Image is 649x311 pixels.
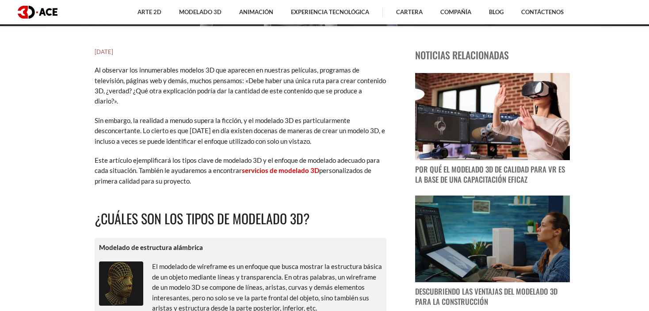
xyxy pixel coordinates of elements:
[415,286,557,307] font: Descubriendo las ventajas del modelado 3D para la construcción
[95,116,385,145] font: Sin embargo, la realidad a menudo supera la ficción, y el modelado 3D es particularmente desconce...
[415,48,509,62] font: Noticias relacionadas
[95,166,371,184] font: personalizados de primera calidad para su proyecto.
[415,73,570,160] img: imagen de publicación de blog
[95,208,309,228] font: ¿Cuáles son los tipos de modelado 3D?
[415,196,570,283] img: imagen de publicación de blog
[415,164,565,185] font: Por qué el modelado 3D de calidad para VR es la base de una capacitación eficaz
[415,73,570,185] a: imagen de publicación de blog Por qué el modelado 3D de calidad para VR es la base de una capacit...
[99,261,143,306] img: Estructura alámbrica del modelo 3D
[99,243,203,251] font: Modelado de estructura alámbrica
[415,196,570,307] a: imagen de publicación de blog Descubriendo las ventajas del modelado 3D para la construcción
[95,156,380,174] font: Este artículo ejemplificará los tipos clave de modelado 3D y el enfoque de modelado adecuado para...
[95,48,113,55] font: [DATE]
[242,166,319,174] a: servicios de modelado 3D
[95,66,386,105] font: Al observar los innumerables modelos 3D que aparecen en nuestras películas, programas de televisi...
